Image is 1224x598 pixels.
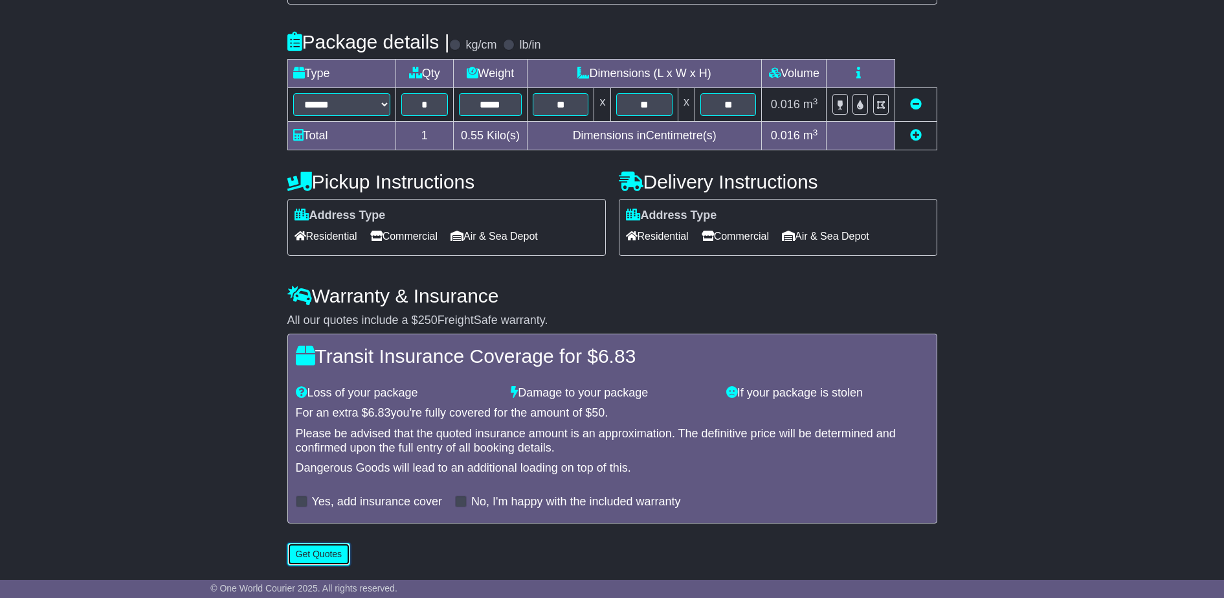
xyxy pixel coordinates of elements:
td: Total [287,122,395,150]
td: 1 [395,122,453,150]
a: Remove this item [910,98,922,111]
label: No, I'm happy with the included warranty [471,495,681,509]
a: Add new item [910,129,922,142]
span: © One World Courier 2025. All rights reserved. [210,583,397,593]
span: 6.83 [368,406,391,419]
span: 0.55 [461,129,484,142]
td: Dimensions in Centimetre(s) [527,122,762,150]
span: 6.83 [598,345,636,367]
span: 50 [592,406,605,419]
td: x [594,88,611,122]
span: m [803,129,818,142]
div: For an extra $ you're fully covered for the amount of $ . [296,406,929,420]
td: Qty [395,60,453,88]
div: Loss of your package [289,386,505,400]
label: lb/in [519,38,540,52]
sup: 3 [813,128,818,137]
td: Dimensions (L x W x H) [527,60,762,88]
h4: Package details | [287,31,450,52]
label: Address Type [295,209,386,223]
sup: 3 [813,97,818,106]
span: m [803,98,818,111]
span: 0.016 [771,98,800,111]
td: Type [287,60,395,88]
div: Please be advised that the quoted insurance amount is an approximation. The definitive price will... [296,427,929,455]
button: Get Quotes [287,543,351,566]
h4: Transit Insurance Coverage for $ [296,345,929,367]
td: Kilo(s) [453,122,527,150]
span: Residential [626,226,689,246]
h4: Pickup Instructions [287,171,606,192]
span: Commercial [370,226,438,246]
span: Air & Sea Depot [451,226,538,246]
h4: Delivery Instructions [619,171,937,192]
span: 250 [418,314,438,327]
label: Yes, add insurance cover [312,495,442,509]
div: All our quotes include a $ FreightSafe warranty. [287,314,937,328]
td: Volume [762,60,827,88]
label: Address Type [626,209,717,223]
label: kg/cm [465,38,496,52]
td: x [678,88,695,122]
div: If your package is stolen [720,386,935,400]
div: Damage to your package [504,386,720,400]
span: Air & Sea Depot [782,226,869,246]
div: Dangerous Goods will lead to an additional loading on top of this. [296,461,929,476]
span: Residential [295,226,357,246]
h4: Warranty & Insurance [287,285,937,306]
span: 0.016 [771,129,800,142]
td: Weight [453,60,527,88]
span: Commercial [702,226,769,246]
